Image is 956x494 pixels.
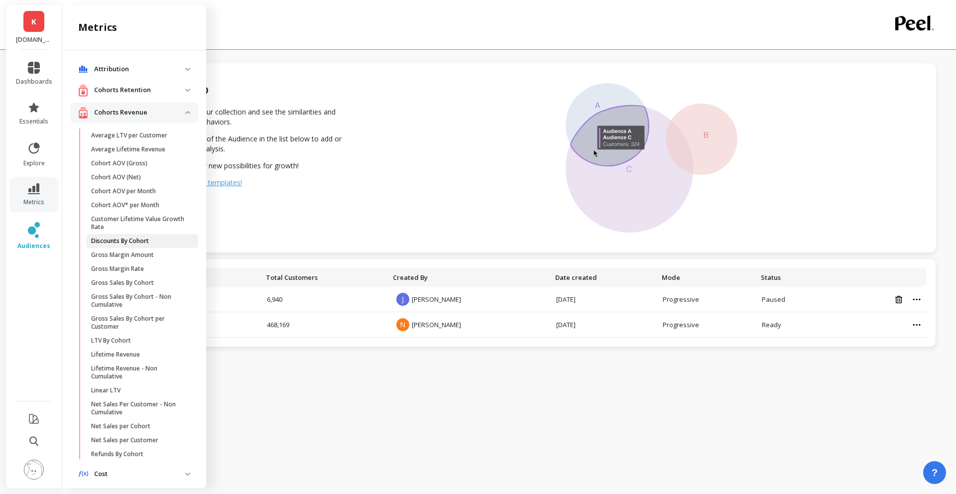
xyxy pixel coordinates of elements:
[31,16,36,27] span: K
[94,64,185,74] p: Attribution
[91,215,186,231] p: Customer Lifetime Value Growth Rate
[17,242,50,250] span: audiences
[100,134,360,154] p: Use the toggle next to the name of the Audience in the list below to add or remove an Audience fr...
[550,287,657,312] td: [DATE]
[566,83,738,233] img: svg+xml;base64,PHN2ZyB3aWR0aD0iMzMyIiBoZWlnaHQ9IjI4OCIgdmlld0JveD0iMCAwIDMzMiAyODgiIGZpbGw9Im5vbm...
[91,279,154,287] p: Gross Sales By Cohort
[550,312,657,338] td: [DATE]
[91,422,150,430] p: Net Sales per Cohort
[91,351,140,359] p: Lifetime Revenue
[91,265,144,273] p: Gross Margin Rate
[657,287,756,312] td: Progressive
[91,173,141,181] p: Cohort AOV (Net)
[94,85,185,95] p: Cohorts Retention
[657,312,756,338] td: Progressive
[94,469,185,479] p: Cost
[91,131,167,139] p: Average LTV per Customer
[550,268,657,287] th: Toggle SortBy
[91,201,159,209] p: Cohort AOV* per Month
[261,312,388,338] td: 468,169
[78,65,88,73] img: navigation item icon
[932,466,938,480] span: ?
[91,251,154,259] p: Gross Margin Amount
[91,187,156,195] p: Cohort AOV per Month
[78,20,117,34] h2: metrics
[396,293,409,306] span: J
[261,268,388,287] th: Toggle SortBy
[100,81,360,97] h2: Audiences Overlap
[91,237,149,245] p: Discounts By Cohort
[78,107,88,119] img: navigation item icon
[24,460,44,480] img: profile picture
[23,159,45,167] span: explore
[396,318,409,331] span: N
[100,178,360,188] a: ✨Get some inspiration from our templates!
[185,68,190,71] img: down caret icon
[91,386,120,394] p: Linear LTV
[78,471,88,477] img: navigation item icon
[91,450,143,458] p: Refunds By Cohort
[756,268,829,287] th: Toggle SortBy
[91,145,165,153] p: Average Lifetime Revenue
[388,268,551,287] th: Toggle SortBy
[762,295,823,304] div: This audience is paused because it hasn't been used in the last 30 days, opening it will resume it.
[91,436,158,444] p: Net Sales per Customer
[23,198,44,206] span: metrics
[16,36,52,44] p: Koh.com
[94,108,185,118] p: Cohorts Revenue
[78,84,88,97] img: navigation item icon
[91,159,147,167] p: Cohort AOV (Gross)
[19,118,48,125] span: essentials
[100,161,360,171] p: Start to play around and discover new possibilities for growth!
[16,78,52,86] span: dashboards
[185,473,190,476] img: down caret icon
[923,461,946,484] button: ?
[412,320,461,329] span: [PERSON_NAME]
[91,337,131,345] p: LTV By Cohort
[185,89,190,92] img: down caret icon
[91,400,186,416] p: Net Sales Per Customer - Non Cumulative
[657,268,756,287] th: Toggle SortBy
[185,111,190,114] img: down caret icon
[100,107,360,127] p: Select up to 3 Audiences from your collection and see the similarities and differences in your cu...
[91,293,186,309] p: Gross Sales By Cohort - Non Cumulative
[91,315,186,331] p: Gross Sales By Cohort per Customer
[91,365,186,380] p: Lifetime Revenue - Non Cumulative
[261,287,388,312] td: 6,940
[412,295,461,304] span: [PERSON_NAME]
[762,320,823,329] div: Ready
